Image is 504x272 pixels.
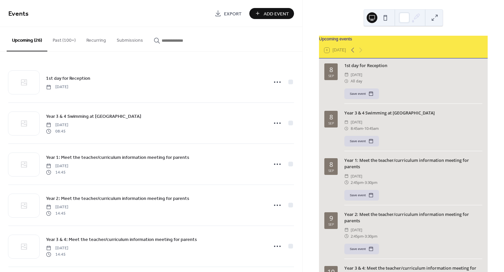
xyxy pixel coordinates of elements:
[46,251,68,257] span: 14:45
[344,78,349,84] div: ​
[344,125,349,131] div: ​
[46,113,141,120] span: Year 3 & 4 Swimming at [GEOGRAPHIC_DATA]
[365,233,377,239] span: 3:30pm
[264,10,289,17] span: Add Event
[363,125,364,131] span: -
[328,169,334,172] div: Sep
[210,8,247,19] a: Export
[329,66,333,73] div: 8
[344,173,349,179] div: ​
[46,236,197,243] a: Year 3 & 4: Meet the teacher/curriculum information meeting for parents
[364,125,379,131] span: 10:45am
[46,154,189,161] a: Year 1: Meet the teacher/curriculum information meeting for parents
[46,84,68,90] span: [DATE]
[344,88,379,99] button: Save event
[46,163,68,169] span: [DATE]
[46,169,68,175] span: 14:45
[46,195,189,202] a: Year 2: Meet the teacher/curriculum information meeting for parents
[46,112,141,120] a: Year 3 & 4 Swimming at [GEOGRAPHIC_DATA]
[46,195,189,202] span: Year 2: Meet the teacher/curriculum information meeting for parents
[111,27,148,51] button: Submissions
[344,110,482,116] div: Year 3 & 4 Swimming at [GEOGRAPHIC_DATA]
[344,233,349,239] div: ​
[46,122,68,128] span: [DATE]
[46,210,68,216] span: 14:45
[351,227,362,233] span: [DATE]
[329,114,333,120] div: 8
[328,121,334,125] div: Sep
[363,179,365,186] span: -
[46,245,68,251] span: [DATE]
[329,161,333,168] div: 8
[46,75,90,82] span: 1st day for Reception
[46,74,90,82] a: 1st day for Reception
[344,227,349,233] div: ​
[365,179,377,186] span: 3:30pm
[351,125,363,131] span: 8:45am
[351,119,362,125] span: [DATE]
[344,62,482,69] div: 1st day for Reception
[344,71,349,78] div: ​
[8,7,29,20] span: Events
[224,10,242,17] span: Export
[344,136,379,147] button: Save event
[351,71,362,78] span: [DATE]
[7,27,47,51] button: Upcoming (26)
[46,236,197,243] span: Year 3 & 4: Meet the teacher/curriculum information meeting for parents
[46,128,68,134] span: 08:45
[328,74,334,77] div: Sep
[351,78,362,84] span: All day
[47,27,81,51] button: Past (100+)
[329,215,333,222] div: 9
[351,179,363,186] span: 2:45pm
[46,154,189,161] span: Year 1: Meet the teacher/curriculum information meeting for parents
[344,119,349,125] div: ​
[363,233,365,239] span: -
[328,223,334,226] div: Sep
[81,27,111,51] button: Recurring
[344,211,482,224] div: Year 2: Meet the teacher/curriculum information meeting for parents
[344,179,349,186] div: ​
[344,157,482,170] div: Year 1: Meet the teacher/curriculum information meeting for parents
[344,244,379,254] button: Save event
[351,233,363,239] span: 2:45pm
[46,204,68,210] span: [DATE]
[344,190,379,201] button: Save event
[351,173,362,179] span: [DATE]
[249,8,294,19] button: Add Event
[319,36,488,42] div: Upcoming events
